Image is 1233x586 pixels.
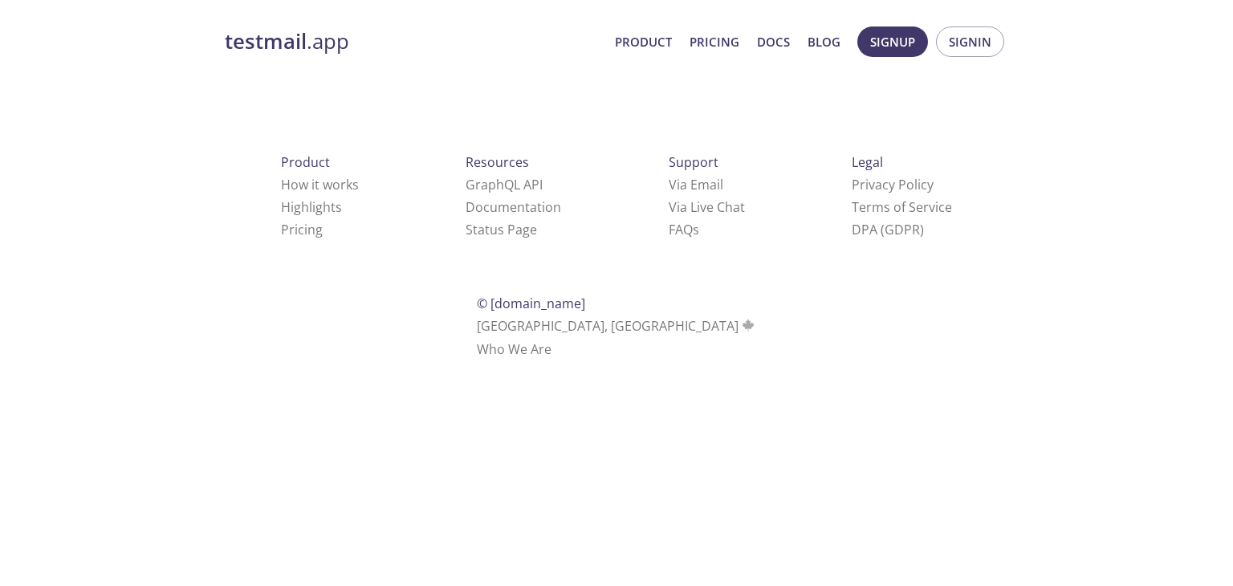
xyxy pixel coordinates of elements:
a: Terms of Service [852,198,952,216]
a: Docs [757,31,790,52]
a: Documentation [466,198,561,216]
a: How it works [281,176,359,193]
a: FAQ [669,221,699,238]
a: Via Live Chat [669,198,745,216]
button: Signin [936,26,1004,57]
a: DPA (GDPR) [852,221,924,238]
span: Legal [852,153,883,171]
a: Via Email [669,176,723,193]
span: Product [281,153,330,171]
a: Product [615,31,672,52]
span: s [693,221,699,238]
a: Highlights [281,198,342,216]
strong: testmail [225,27,307,55]
a: Blog [808,31,840,52]
span: Support [669,153,718,171]
a: Pricing [281,221,323,238]
span: [GEOGRAPHIC_DATA], [GEOGRAPHIC_DATA] [477,317,757,335]
span: © [DOMAIN_NAME] [477,295,585,312]
span: Signin [949,31,991,52]
a: Who We Are [477,340,551,358]
a: testmail.app [225,28,602,55]
button: Signup [857,26,928,57]
span: Signup [870,31,915,52]
a: Pricing [690,31,739,52]
a: GraphQL API [466,176,543,193]
a: Status Page [466,221,537,238]
a: Privacy Policy [852,176,934,193]
span: Resources [466,153,529,171]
